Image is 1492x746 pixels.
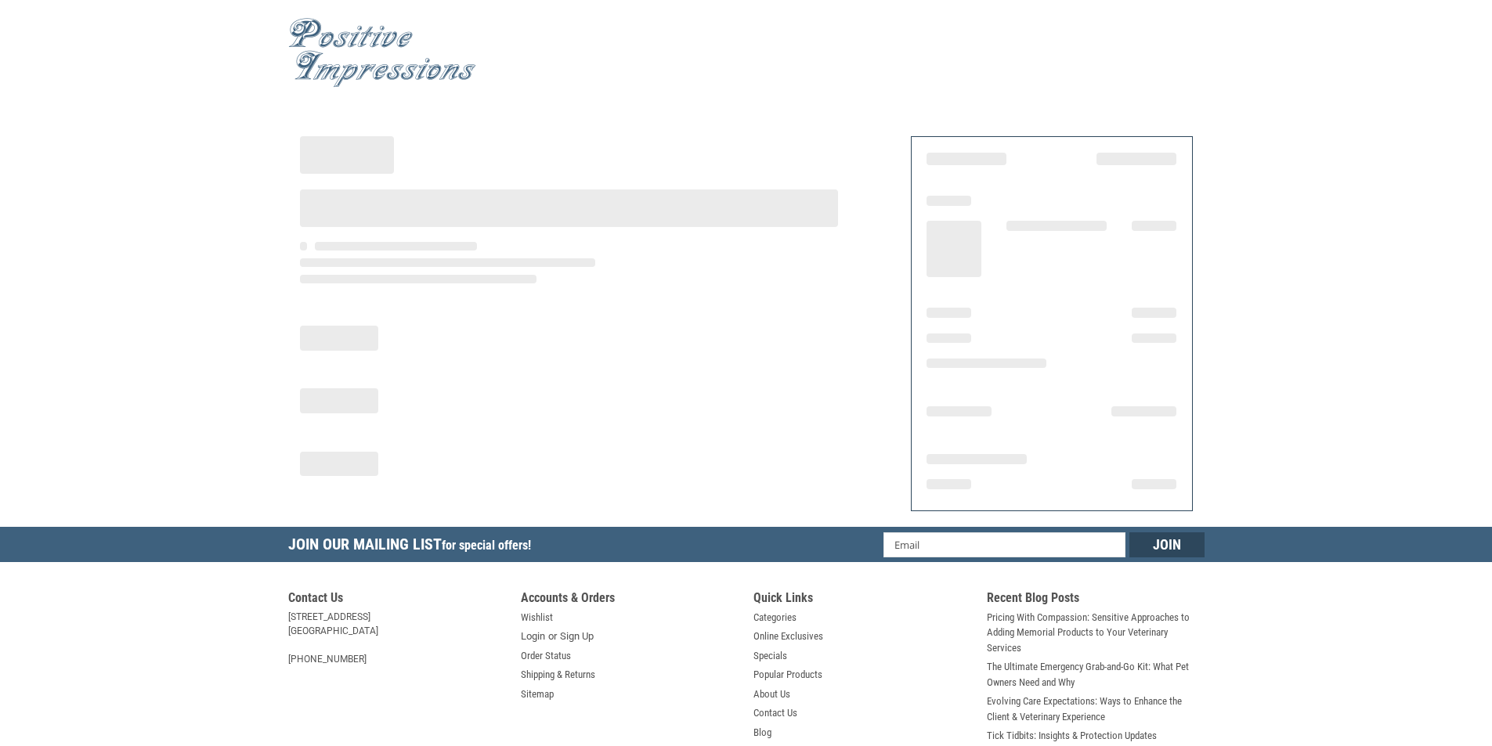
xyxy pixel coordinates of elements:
a: About Us [753,687,790,702]
a: Categories [753,610,797,625]
h5: Accounts & Orders [521,590,739,610]
h5: Join Our Mailing List [288,527,539,567]
a: Blog [753,725,771,741]
a: Contact Us [753,705,797,721]
img: Positive Impressions [288,18,476,88]
span: or [539,629,566,644]
a: Evolving Care Expectations: Ways to Enhance the Client & Veterinary Experience [987,694,1205,724]
a: Order Status [521,648,571,664]
a: Shipping & Returns [521,667,595,683]
a: Specials [753,648,787,664]
input: Join [1129,532,1205,557]
h5: Quick Links [753,590,971,610]
a: The Ultimate Emergency Grab-and-Go Kit: What Pet Owners Need and Why [987,659,1205,690]
a: Sign Up [560,629,594,644]
input: Email [883,532,1125,557]
address: [STREET_ADDRESS] [GEOGRAPHIC_DATA] [PHONE_NUMBER] [288,610,506,666]
a: Login [521,629,545,644]
h5: Recent Blog Posts [987,590,1205,610]
a: Wishlist [521,610,553,625]
a: Tick Tidbits: Insights & Protection Updates [987,728,1157,744]
span: for special offers! [442,538,531,553]
a: Popular Products [753,667,822,683]
a: Sitemap [521,687,554,702]
h5: Contact Us [288,590,506,610]
a: Pricing With Compassion: Sensitive Approaches to Adding Memorial Products to Your Veterinary Serv... [987,610,1205,656]
a: Online Exclusives [753,629,823,644]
